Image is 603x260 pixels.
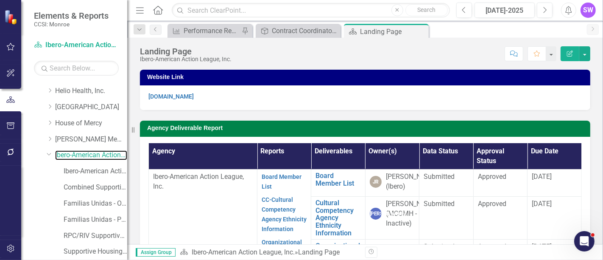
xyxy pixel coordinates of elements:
[172,3,450,18] input: Search ClearPoint...
[184,25,240,36] div: Performance Report
[64,215,127,225] a: Familias Unidas - Primary CD Prevention
[34,21,109,28] small: CCSI: Monroe
[170,25,240,36] a: Performance Report
[55,135,127,144] a: [PERSON_NAME] Memorial Institute, Inc.
[153,172,253,192] p: Ibero-American Action League, Inc.
[258,25,338,36] a: Contract Coordinator Review
[532,200,552,208] span: [DATE]
[55,150,127,160] a: Ibero-American Action League, Inc.
[272,25,338,36] div: Contract Coordinator Review
[365,240,419,260] td: Double-Click to Edit
[315,242,360,257] a: Organizational Chart
[192,248,295,256] a: Ibero-American Action League, Inc.
[64,167,127,176] a: Ibero-American Action League, Inc. (MCOMH Internal)
[136,248,176,257] span: Assign Group
[528,170,582,197] td: Double-Click to Edit
[298,248,340,256] div: Landing Page
[147,74,586,80] h3: Website Link
[370,176,382,188] div: JR
[55,102,127,112] a: [GEOGRAPHIC_DATA]
[419,197,473,240] td: Double-Click to Edit
[532,243,552,251] span: [DATE]
[311,240,365,260] td: Double-Click to Edit Right Click for Context Menu
[417,6,435,13] span: Search
[424,243,455,251] span: Submitted
[424,172,455,181] span: Submitted
[34,11,109,21] span: Elements & Reports
[257,170,311,260] td: Double-Click to Edit
[64,247,127,257] a: Supportive Housing Non-Reinvestment
[424,200,455,208] span: Submitted
[147,125,586,131] h3: Agency Deliverable Report
[262,239,302,255] a: Organizational Chart
[4,9,20,25] img: ClearPoint Strategy
[34,40,119,50] a: Ibero-American Action League, Inc.
[360,26,427,37] div: Landing Page
[55,86,127,96] a: Helio Health, Inc.
[473,170,527,197] td: Double-Click to Edit
[473,197,527,240] td: Double-Click to Edit
[34,61,119,76] input: Search Below...
[365,197,419,240] td: Double-Click to Edit
[386,172,437,192] div: [PERSON_NAME] (Ibero)
[528,240,582,260] td: Double-Click to Edit
[475,3,535,18] button: [DATE]-2025
[419,240,473,260] td: Double-Click to Edit
[473,240,527,260] td: Double-Click to Edit
[64,183,127,192] a: Combined Supportive Housing (Rent and CM)
[528,197,582,240] td: Double-Click to Edit
[262,173,301,190] a: Board Member List
[311,197,365,240] td: Double-Click to Edit Right Click for Context Menu
[532,172,552,181] span: [DATE]
[140,56,232,62] div: Ibero-American Action League, Inc.
[386,199,437,229] div: [PERSON_NAME] (MCOMH - Inactive)
[55,119,127,128] a: House of Mercy
[180,248,359,257] div: »
[311,170,365,197] td: Double-Click to Edit Right Click for Context Menu
[64,231,127,241] a: RPC/RIV Supportive Housing
[64,199,127,209] a: Familias Unidas - Other CD Prevention
[478,200,506,208] span: Approved
[262,196,307,232] a: CC-Cultural Competency Agency Ethnicity Information
[477,6,532,16] div: [DATE]-2025
[140,47,232,56] div: Landing Page
[315,199,360,237] a: Cultural Competency Agency Ethnicity Information
[148,93,194,100] a: [DOMAIN_NAME]
[365,170,419,197] td: Double-Click to Edit
[581,3,596,18] button: SW
[315,172,360,187] a: Board Member List
[574,231,595,252] iframe: Intercom live chat
[419,170,473,197] td: Double-Click to Edit
[370,208,382,220] div: [PERSON_NAME]
[405,4,448,16] button: Search
[478,172,506,181] span: Approved
[478,243,506,251] span: Approved
[149,170,257,260] td: Double-Click to Edit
